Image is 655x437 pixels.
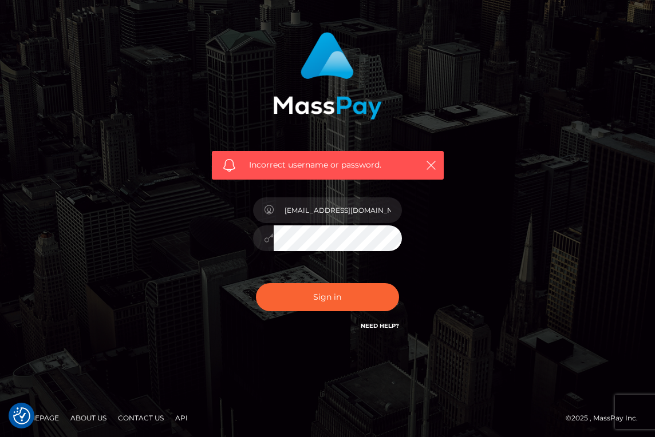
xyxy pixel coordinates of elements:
[566,412,646,424] div: © 2025 , MassPay Inc.
[66,409,111,427] a: About Us
[113,409,168,427] a: Contact Us
[13,407,30,424] button: Consent Preferences
[256,283,399,311] button: Sign in
[13,409,64,427] a: Homepage
[274,197,402,223] input: Username...
[361,322,399,329] a: Need Help?
[171,409,192,427] a: API
[273,32,382,120] img: MassPay Login
[13,407,30,424] img: Revisit consent button
[249,159,412,171] span: Incorrect username or password.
